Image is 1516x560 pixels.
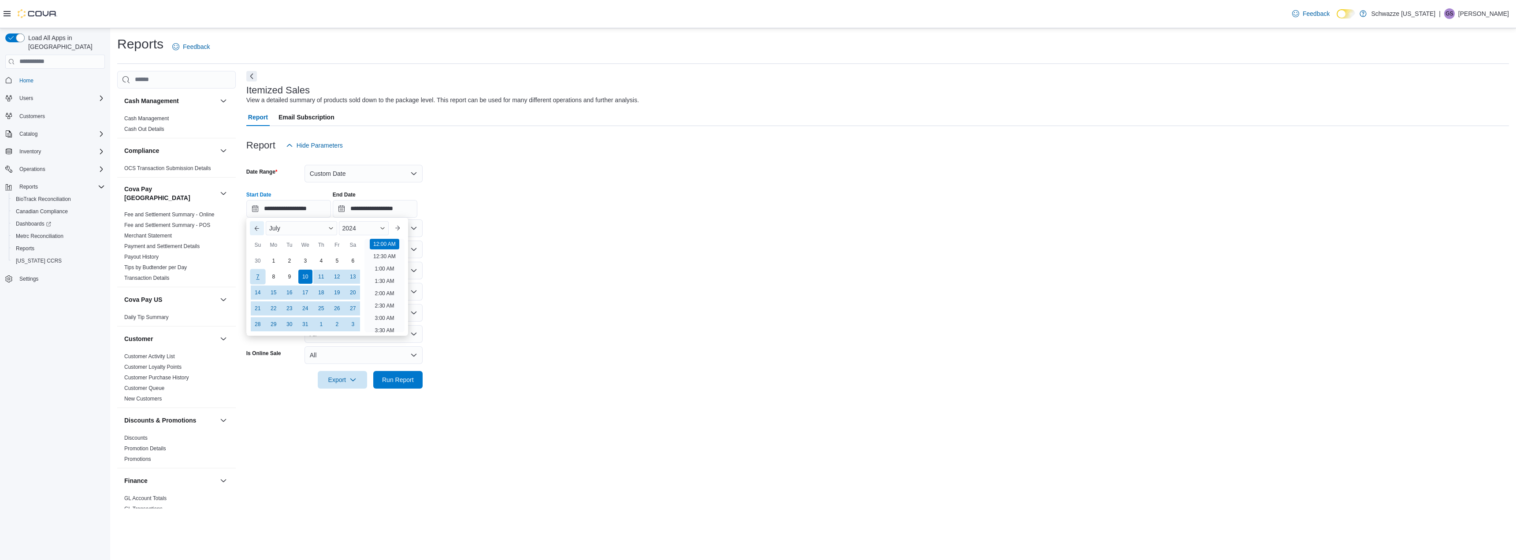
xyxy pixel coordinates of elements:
[19,113,45,120] span: Customers
[218,145,229,156] button: Compliance
[124,115,169,122] a: Cash Management
[117,163,236,177] div: Compliance
[183,42,210,51] span: Feedback
[117,493,236,518] div: Finance
[2,272,108,285] button: Settings
[16,93,37,104] button: Users
[1445,8,1453,19] span: GS
[330,301,344,315] div: day-26
[12,194,105,204] span: BioTrack Reconciliation
[314,254,328,268] div: day-4
[282,254,297,268] div: day-2
[267,317,281,331] div: day-29
[246,191,271,198] label: Start Date
[124,253,159,260] span: Payout History
[124,264,187,271] a: Tips by Budtender per Day
[2,92,108,104] button: Users
[16,164,105,174] span: Operations
[9,193,108,205] button: BioTrack Reconciliation
[124,385,164,391] a: Customer Queue
[370,239,399,249] li: 12:00 AM
[16,164,49,174] button: Operations
[124,295,162,304] h3: Cova Pay US
[2,181,108,193] button: Reports
[124,476,216,485] button: Finance
[250,221,264,235] button: Previous Month
[251,317,265,331] div: day-28
[279,108,334,126] span: Email Subscription
[5,70,105,308] nav: Complex example
[297,141,343,150] span: Hide Parameters
[18,9,57,18] img: Cova
[246,71,257,82] button: Next
[19,95,33,102] span: Users
[12,231,67,241] a: Metrc Reconciliation
[117,433,236,468] div: Discounts & Promotions
[371,263,398,274] li: 1:00 AM
[16,220,51,227] span: Dashboards
[266,221,337,235] div: Button. Open the month selector. July is currently selected.
[218,334,229,344] button: Customer
[9,242,108,255] button: Reports
[298,317,312,331] div: day-31
[16,75,105,86] span: Home
[314,270,328,284] div: day-11
[342,225,356,232] span: 2024
[370,251,399,262] li: 12:30 AM
[305,165,423,182] button: Custom Date
[1289,5,1333,22] a: Feedback
[16,233,63,240] span: Metrc Reconciliation
[251,254,265,268] div: day-30
[314,317,328,331] div: day-1
[124,456,151,462] a: Promotions
[124,374,189,381] span: Customer Purchase History
[1458,8,1509,19] p: [PERSON_NAME]
[12,194,74,204] a: BioTrack Reconciliation
[124,295,216,304] button: Cova Pay US
[124,254,159,260] a: Payout History
[124,476,148,485] h3: Finance
[410,246,417,253] button: Open list of options
[124,232,172,239] span: Merchant Statement
[2,110,108,122] button: Customers
[124,243,200,249] a: Payment and Settlement Details
[124,222,210,228] a: Fee and Settlement Summary - POS
[124,353,175,360] a: Customer Activity List
[124,314,169,321] span: Daily Tip Summary
[124,445,166,452] a: Promotion Details
[124,146,216,155] button: Compliance
[16,93,105,104] span: Users
[246,350,281,357] label: Is Online Sale
[124,416,196,425] h3: Discounts & Promotions
[124,334,153,343] h3: Customer
[16,273,105,284] span: Settings
[298,286,312,300] div: day-17
[124,211,215,218] span: Fee and Settlement Summary - Online
[314,238,328,252] div: Th
[12,206,105,217] span: Canadian Compliance
[124,146,159,155] h3: Compliance
[16,129,41,139] button: Catalog
[371,325,398,336] li: 3:30 AM
[267,301,281,315] div: day-22
[124,416,216,425] button: Discounts & Promotions
[19,148,41,155] span: Inventory
[117,209,236,287] div: Cova Pay [GEOGRAPHIC_DATA]
[124,233,172,239] a: Merchant Statement
[16,146,105,157] span: Inventory
[124,375,189,381] a: Customer Purchase History
[250,269,265,284] div: day-7
[298,254,312,268] div: day-3
[12,243,105,254] span: Reports
[124,185,216,202] button: Cova Pay [GEOGRAPHIC_DATA]
[12,256,105,266] span: Washington CCRS
[346,286,360,300] div: day-20
[117,113,236,138] div: Cash Management
[19,166,45,173] span: Operations
[124,505,163,512] span: GL Transactions
[346,254,360,268] div: day-6
[371,276,398,286] li: 1:30 AM
[16,146,45,157] button: Inventory
[124,211,215,218] a: Fee and Settlement Summary - Online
